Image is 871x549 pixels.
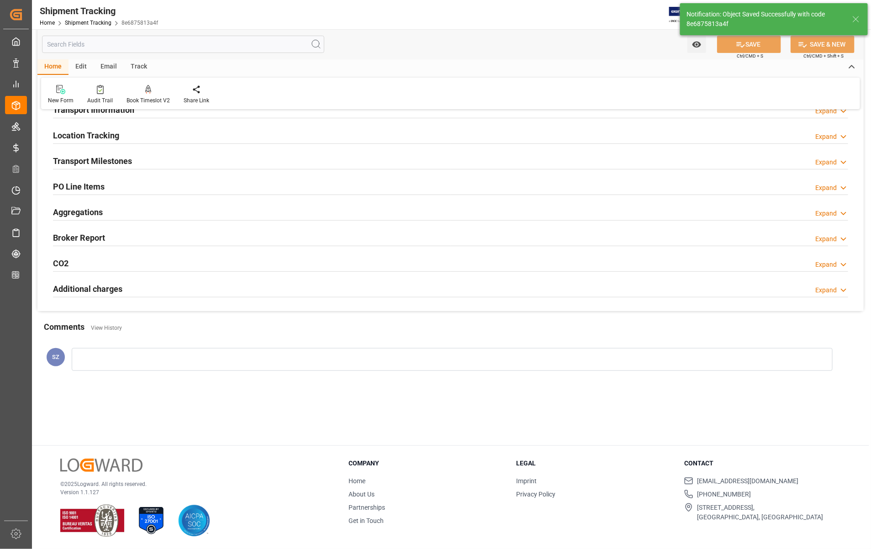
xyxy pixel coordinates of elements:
p: Version 1.1.127 [60,488,326,496]
div: Expand [815,209,837,218]
span: Ctrl/CMD + S [737,53,763,59]
a: Home [40,20,55,26]
button: SAVE & NEW [791,36,855,53]
h3: Legal [517,459,673,468]
div: Track [124,59,154,75]
a: Partnerships [348,504,385,511]
h3: Contact [684,459,841,468]
a: View History [91,325,122,331]
img: AICPA SOC [178,505,210,537]
a: About Us [348,491,375,498]
a: Privacy Policy [517,491,556,498]
a: Shipment Tracking [65,20,111,26]
h2: Location Tracking [53,129,119,142]
h2: Aggregations [53,206,103,218]
a: Imprint [517,477,537,485]
img: Exertis%20JAM%20-%20Email%20Logo.jpg_1722504956.jpg [669,7,701,23]
div: Expand [815,285,837,295]
h2: PO Line Items [53,180,105,193]
img: ISO 9001 & ISO 14001 Certification [60,505,124,537]
div: Expand [815,106,837,116]
div: Audit Trail [87,96,113,105]
div: New Form [48,96,74,105]
input: Search Fields [42,36,324,53]
img: ISO 27001 Certification [135,505,167,537]
a: Home [348,477,365,485]
div: Expand [815,132,837,142]
h2: Transport Information [53,104,134,116]
div: Notification: Object Saved Successfully with code 8e6875813a4f [686,10,844,29]
div: Expand [815,234,837,244]
h2: Transport Milestones [53,155,132,167]
div: Home [37,59,69,75]
a: Get in Touch [348,517,384,524]
h2: Broker Report [53,232,105,244]
div: Expand [815,260,837,269]
div: Share Link [184,96,209,105]
img: Logward Logo [60,459,143,472]
button: open menu [687,36,706,53]
span: SZ [52,354,59,360]
h2: CO2 [53,257,69,269]
h3: Company [348,459,505,468]
p: © 2025 Logward. All rights reserved. [60,480,326,488]
h2: Comments [44,321,84,333]
button: SAVE [717,36,781,53]
div: Expand [815,183,837,193]
div: Expand [815,158,837,167]
span: [EMAIL_ADDRESS][DOMAIN_NAME] [697,476,798,486]
div: Book Timeslot V2 [127,96,170,105]
div: Edit [69,59,94,75]
h2: Additional charges [53,283,122,295]
span: [PHONE_NUMBER] [697,490,751,499]
div: Email [94,59,124,75]
span: Ctrl/CMD + Shift + S [803,53,844,59]
div: Shipment Tracking [40,4,158,18]
span: [STREET_ADDRESS], [GEOGRAPHIC_DATA], [GEOGRAPHIC_DATA] [697,503,823,522]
